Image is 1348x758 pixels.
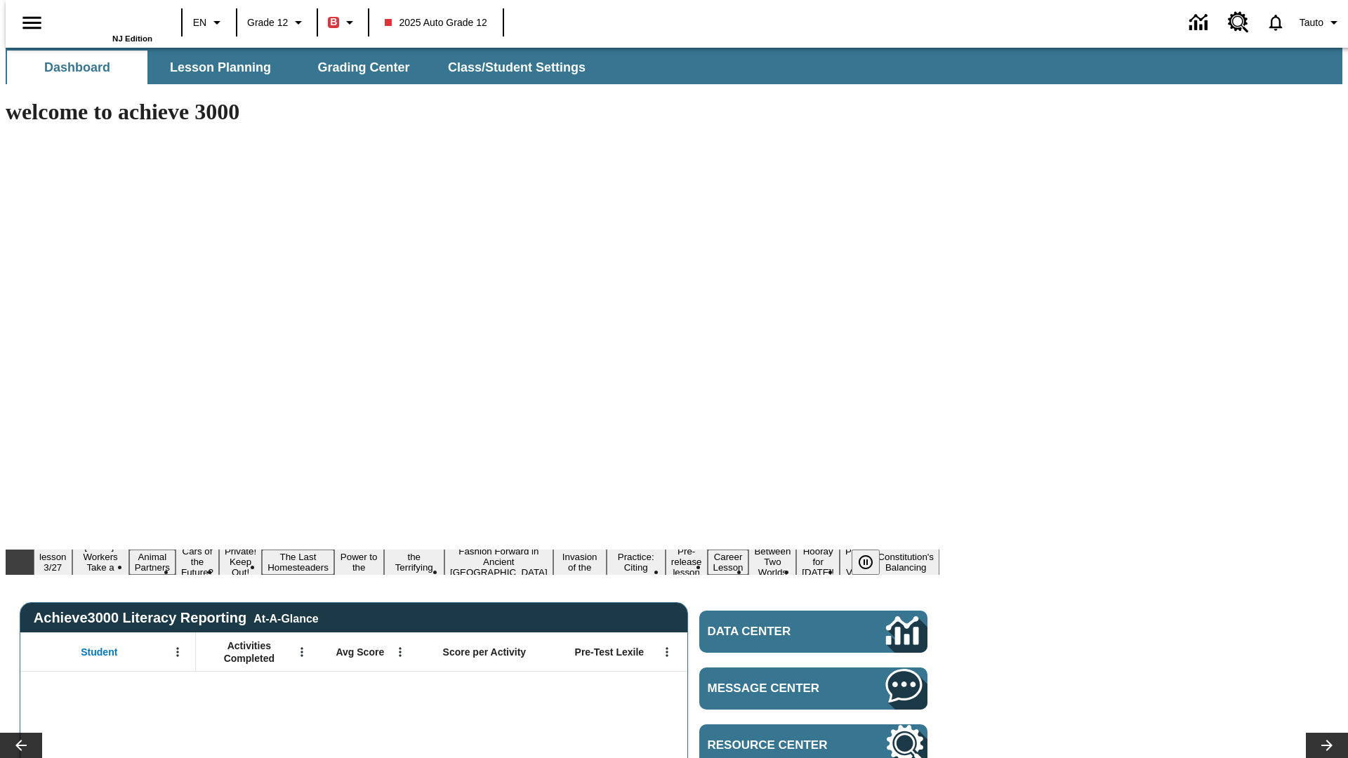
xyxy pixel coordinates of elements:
[176,544,219,580] button: Slide 4 Cars of the Future?
[1294,10,1348,35] button: Profile/Settings
[607,539,666,585] button: Slide 11 Mixed Practice: Citing Evidence
[34,610,319,626] span: Achieve3000 Literacy Reporting
[44,60,110,76] span: Dashboard
[840,544,872,580] button: Slide 16 Point of View
[708,681,844,696] span: Message Center
[150,51,291,84] button: Lesson Planning
[575,646,645,658] span: Pre-Test Lexile
[852,550,894,575] div: Pause
[317,60,409,76] span: Grading Center
[219,544,262,580] button: Slide 5 Private! Keep Out!
[443,646,527,658] span: Score per Activity
[203,639,296,665] span: Activities Completed
[390,641,411,663] button: Open Menu
[1257,4,1294,41] a: Notifications
[253,610,318,625] div: At-A-Glance
[129,550,176,575] button: Slide 3 Animal Partners
[322,10,364,35] button: Boost Class color is red. Change class color
[262,550,334,575] button: Slide 6 The Last Homesteaders
[72,539,129,585] button: Slide 2 Labor Day: Workers Take a Stand
[796,544,840,580] button: Slide 15 Hooray for Constitution Day!
[708,738,844,752] span: Resource Center
[242,10,312,35] button: Grade: Grade 12, Select a grade
[81,646,117,658] span: Student
[699,667,927,710] a: Message Center
[708,625,839,639] span: Data Center
[666,544,708,580] button: Slide 12 Pre-release lesson
[1181,4,1220,42] a: Data Center
[852,550,880,575] button: Pause
[437,51,597,84] button: Class/Student Settings
[34,539,72,585] button: Slide 1 Test lesson 3/27 en
[334,539,384,585] button: Slide 7 Solar Power to the People
[167,641,188,663] button: Open Menu
[448,60,586,76] span: Class/Student Settings
[187,10,232,35] button: Language: EN, Select a language
[112,34,152,43] span: NJ Edition
[170,60,271,76] span: Lesson Planning
[6,48,1342,84] div: SubNavbar
[336,646,384,658] span: Avg Score
[7,51,147,84] button: Dashboard
[11,2,53,44] button: Open side menu
[385,15,487,30] span: 2025 Auto Grade 12
[553,539,607,585] button: Slide 10 The Invasion of the Free CD
[247,15,288,30] span: Grade 12
[1300,15,1323,30] span: Tauto
[330,13,337,31] span: B
[444,544,553,580] button: Slide 9 Fashion Forward in Ancient Rome
[291,641,312,663] button: Open Menu
[1306,733,1348,758] button: Lesson carousel, Next
[699,611,927,653] a: Data Center
[748,544,796,580] button: Slide 14 Between Two Worlds
[656,641,678,663] button: Open Menu
[61,6,152,34] a: Home
[193,15,206,30] span: EN
[384,539,444,585] button: Slide 8 Attack of the Terrifying Tomatoes
[61,5,152,43] div: Home
[872,539,939,585] button: Slide 17 The Constitution's Balancing Act
[6,99,939,125] h1: welcome to achieve 3000
[708,550,749,575] button: Slide 13 Career Lesson
[293,51,434,84] button: Grading Center
[1220,4,1257,41] a: Resource Center, Will open in new tab
[6,51,598,84] div: SubNavbar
